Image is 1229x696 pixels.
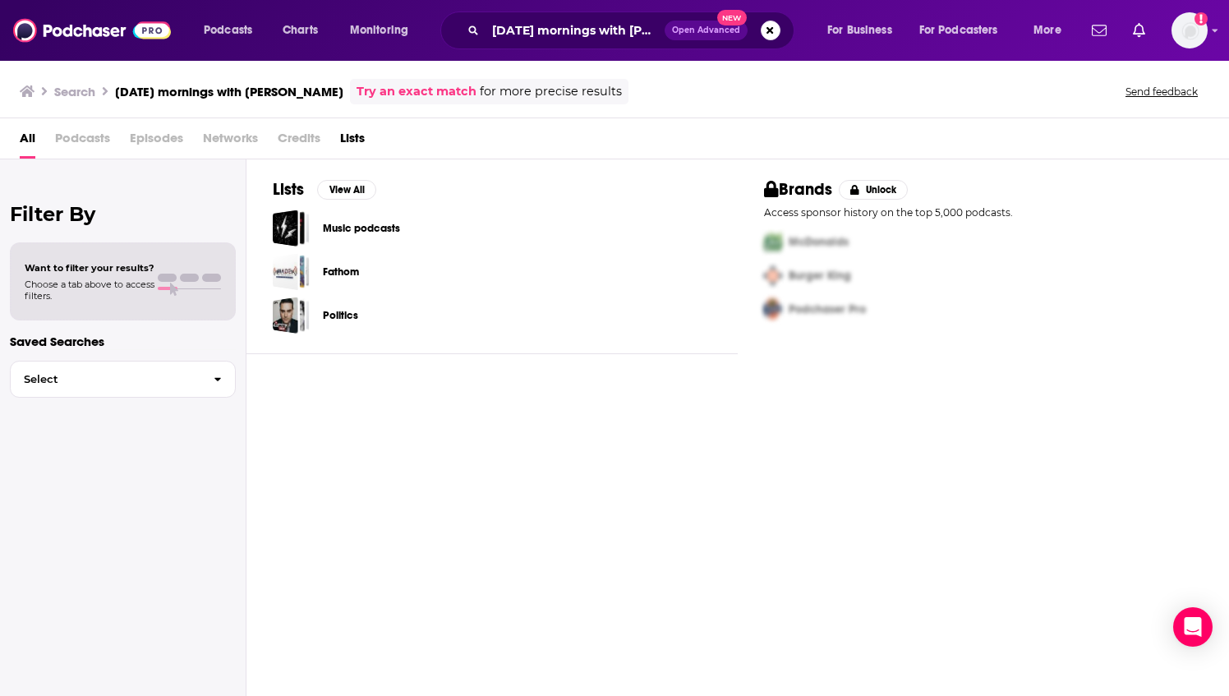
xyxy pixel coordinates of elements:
span: For Business [827,19,892,42]
span: Want to filter your results? [25,262,154,274]
a: Lists [340,125,365,159]
span: McDonalds [789,235,849,249]
img: First Pro Logo [757,225,789,259]
a: Show notifications dropdown [1085,16,1113,44]
h3: [DATE] mornings with [PERSON_NAME] [115,84,343,99]
span: Monitoring [350,19,408,42]
img: User Profile [1171,12,1208,48]
a: ListsView All [273,179,376,200]
span: Credits [278,125,320,159]
span: for more precise results [480,82,622,101]
span: For Podcasters [919,19,998,42]
span: Select [11,374,200,385]
h3: Search [54,84,95,99]
a: Show notifications dropdown [1126,16,1152,44]
button: open menu [338,17,430,44]
a: Fathom [273,253,310,290]
button: Show profile menu [1171,12,1208,48]
a: Politics [323,307,358,325]
img: Podchaser - Follow, Share and Rate Podcasts [13,15,171,46]
h2: Lists [273,179,304,200]
a: Try an exact match [357,82,476,101]
input: Search podcasts, credits, & more... [486,17,665,44]
div: Open Intercom Messenger [1173,607,1213,647]
h2: Brands [764,179,832,200]
img: Third Pro Logo [757,293,789,326]
span: Open Advanced [672,26,740,35]
span: Logged in as WE_Broadcast [1171,12,1208,48]
a: Charts [272,17,328,44]
img: Second Pro Logo [757,259,789,293]
span: Podcasts [55,125,110,159]
a: Politics [273,297,310,334]
button: open menu [816,17,913,44]
span: Choose a tab above to access filters. [25,279,154,302]
div: Search podcasts, credits, & more... [456,12,810,49]
button: Send feedback [1121,85,1203,99]
span: Charts [283,19,318,42]
button: Unlock [839,180,909,200]
button: open menu [1022,17,1082,44]
button: View All [317,180,376,200]
button: Select [10,361,236,398]
span: Episodes [130,125,183,159]
button: Open AdvancedNew [665,21,748,40]
button: open menu [909,17,1022,44]
span: Burger King [789,269,851,283]
h2: Filter By [10,202,236,226]
svg: Add a profile image [1194,12,1208,25]
span: Podchaser Pro [789,302,866,316]
span: More [1033,19,1061,42]
button: open menu [192,17,274,44]
p: Access sponsor history on the top 5,000 podcasts. [764,206,1203,219]
p: Saved Searches [10,334,236,349]
a: Fathom [323,263,359,281]
a: All [20,125,35,159]
span: New [717,10,747,25]
a: Music podcasts [323,219,400,237]
span: Networks [203,125,258,159]
a: Music podcasts [273,210,310,247]
span: Podcasts [204,19,252,42]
